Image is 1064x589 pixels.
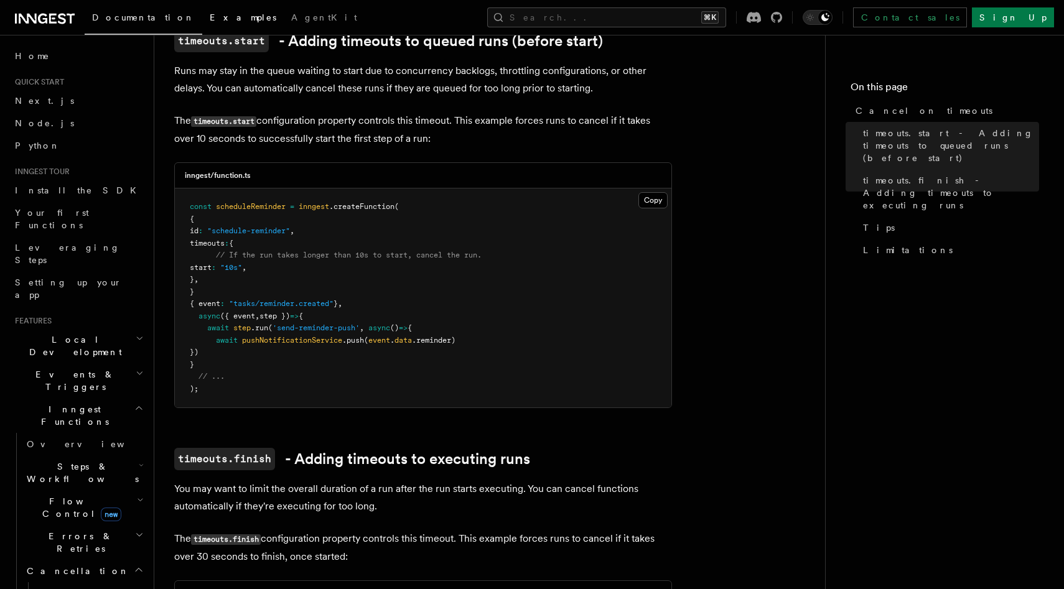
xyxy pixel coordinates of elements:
h4: On this page [851,80,1039,100]
span: event [368,336,390,345]
code: timeouts.start [174,30,269,52]
span: 'send-reminder-push' [273,323,360,332]
span: : [225,239,229,248]
span: : [212,263,216,272]
code: timeouts.start [191,116,256,127]
a: Limitations [858,239,1039,261]
a: Documentation [85,4,202,35]
span: () [390,323,399,332]
a: Node.js [10,112,146,134]
code: timeouts.finish [174,448,275,470]
span: { [299,312,303,320]
span: , [242,263,246,272]
a: timeouts.start - Adding timeouts to queued runs (before start) [858,122,1039,169]
span: { [408,323,412,332]
span: Your first Functions [15,208,89,230]
span: ( [364,336,368,345]
button: Steps & Workflows [22,455,146,490]
span: timeouts.start - Adding timeouts to queued runs (before start) [863,127,1039,164]
span: => [290,312,299,320]
a: Overview [22,433,146,455]
span: Cancel on timeouts [856,104,992,117]
a: timeouts.start- Adding timeouts to queued runs (before start) [174,30,603,52]
span: inngest [299,202,329,211]
span: } [334,299,338,308]
span: ); [190,384,198,393]
span: async [198,312,220,320]
button: Copy [638,192,668,208]
span: "schedule-reminder" [207,226,290,235]
span: Limitations [863,244,953,256]
span: Inngest tour [10,167,70,177]
a: Your first Functions [10,202,146,236]
button: Errors & Retries [22,525,146,560]
span: Examples [210,12,276,22]
a: Cancel on timeouts [851,100,1039,122]
span: timeouts.finish - Adding timeouts to executing runs [863,174,1039,211]
button: Local Development [10,328,146,363]
button: Events & Triggers [10,363,146,398]
span: Overview [27,439,155,449]
a: Examples [202,4,284,34]
span: Quick start [10,77,64,87]
button: Inngest Functions [10,398,146,433]
span: { [229,239,233,248]
span: step }) [259,312,290,320]
span: Tips [863,221,895,234]
a: Contact sales [853,7,967,27]
span: Errors & Retries [22,530,135,555]
h3: inngest/function.ts [185,170,251,180]
span: : [198,226,203,235]
a: Tips [858,216,1039,239]
span: // If the run takes longer than 10s to start, cancel the run. [216,251,482,259]
span: await [216,336,238,345]
a: Next.js [10,90,146,112]
p: You may want to limit the overall duration of a run after the run starts executing. You can cance... [174,480,672,515]
code: timeouts.finish [191,534,261,545]
span: , [360,323,364,332]
span: pushNotificationService [242,336,342,345]
span: : [220,299,225,308]
span: "10s" [220,263,242,272]
span: ( [268,323,273,332]
span: new [101,508,121,521]
span: } [190,275,194,284]
span: Events & Triggers [10,368,136,393]
p: The configuration property controls this timeout. This example forces runs to cancel if it takes ... [174,112,672,147]
button: Flow Controlnew [22,490,146,525]
span: const [190,202,212,211]
span: Features [10,316,52,326]
span: { event [190,299,220,308]
span: ( [394,202,399,211]
span: // ... [198,372,225,381]
span: .push [342,336,364,345]
span: Home [15,50,50,62]
button: Toggle dark mode [803,10,833,25]
span: step [233,323,251,332]
span: .createFunction [329,202,394,211]
a: timeouts.finish - Adding timeouts to executing runs [858,169,1039,216]
span: , [338,299,342,308]
span: } [190,360,194,369]
span: Node.js [15,118,74,128]
a: Python [10,134,146,157]
span: "tasks/reminder.created" [229,299,334,308]
span: { [190,215,194,223]
a: Sign Up [972,7,1054,27]
a: Install the SDK [10,179,146,202]
a: AgentKit [284,4,365,34]
span: , [290,226,294,235]
span: AgentKit [291,12,357,22]
span: start [190,263,212,272]
span: Next.js [15,96,74,106]
span: .reminder) [412,336,455,345]
span: await [207,323,229,332]
span: ({ event [220,312,255,320]
span: Python [15,141,60,151]
span: scheduleReminder [216,202,286,211]
span: Install the SDK [15,185,144,195]
span: async [368,323,390,332]
span: Setting up your app [15,277,122,300]
p: Runs may stay in the queue waiting to start due to concurrency backlogs, throttling configuration... [174,62,672,97]
span: id [190,226,198,235]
